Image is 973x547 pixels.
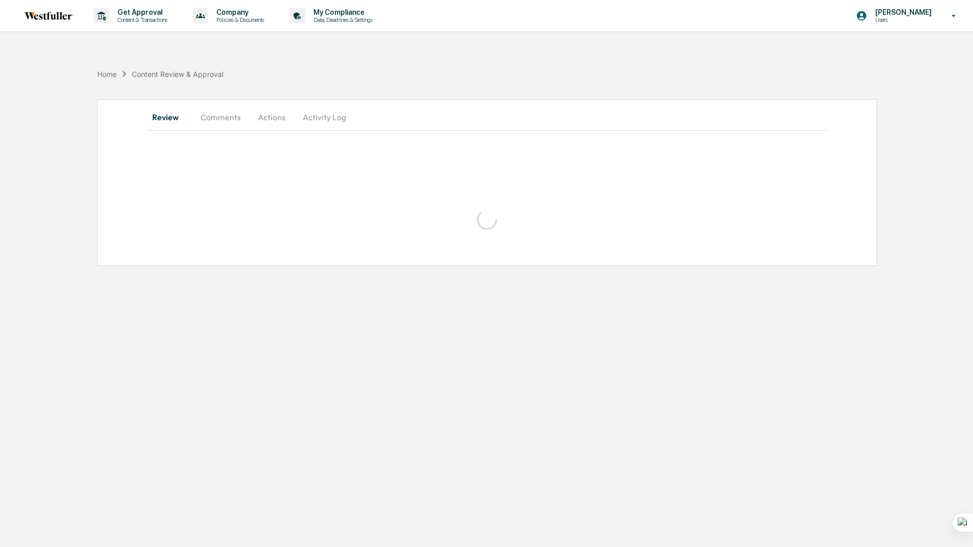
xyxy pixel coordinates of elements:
p: Data, Deadlines & Settings [305,16,378,23]
button: Comments [192,105,249,129]
p: [PERSON_NAME] [867,8,937,16]
button: Actions [249,105,295,129]
div: Home [97,70,117,78]
p: My Compliance [305,8,378,16]
button: Activity Log [295,105,354,129]
p: Get Approval [109,8,173,16]
img: logo [24,12,73,20]
p: Users [867,16,937,23]
button: Review [147,105,192,129]
p: Content & Transactions [109,16,173,23]
div: secondary tabs example [147,105,827,129]
p: Policies & Documents [208,16,269,23]
div: Content Review & Approval [132,70,223,78]
p: Company [208,8,269,16]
